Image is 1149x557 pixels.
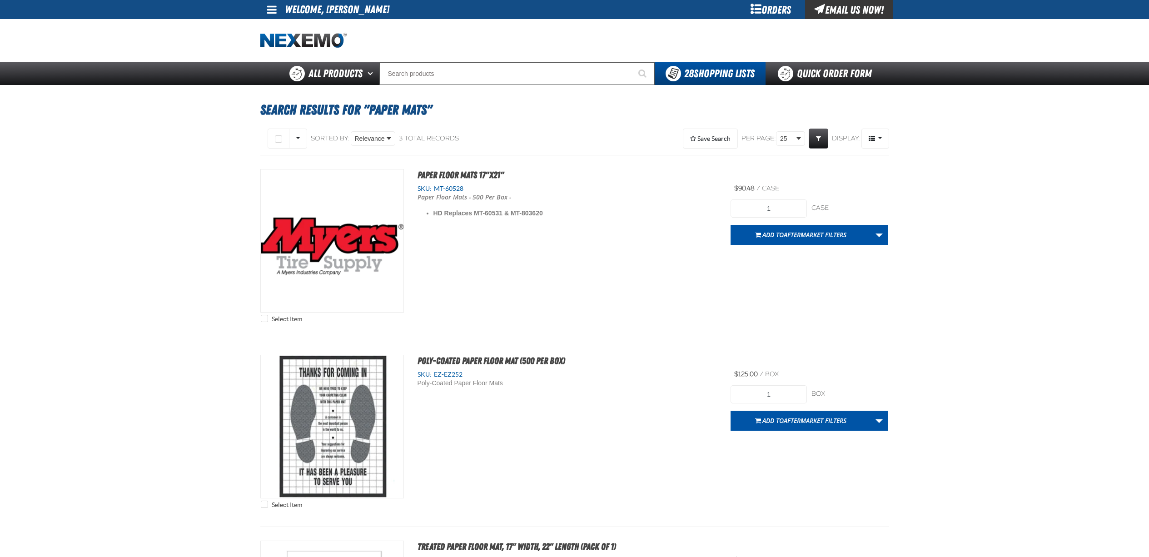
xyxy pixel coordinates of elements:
[684,67,694,80] strong: 28
[379,62,655,85] input: Search
[261,355,403,498] img: Poly-Coated Paper Floor Mat (500 per box)
[784,230,846,239] span: AFTERMARKET FILTERS
[432,371,463,378] span: EZ-EZ252
[261,315,268,322] input: Select Item
[260,33,347,49] a: Home
[364,62,379,85] button: Open All Products pages
[870,225,888,245] a: More Actions
[731,385,807,403] input: Product Quantity
[684,67,755,80] span: Shopping Lists
[260,33,347,49] img: Nexemo logo
[289,129,307,149] button: Rows selection options
[432,185,463,192] span: MT-60528
[832,134,860,142] span: Display:
[632,62,655,85] button: Start Searching
[766,62,889,85] a: Quick Order Form
[655,62,766,85] button: You have 28 Shopping Lists. Open to view details
[731,199,807,218] input: Product Quantity
[741,134,776,143] span: Per page:
[731,411,871,431] button: Add toAFTERMARKET FILTERS
[756,184,760,192] span: /
[418,355,565,366] a: Poly-Coated Paper Floor Mat (500 per box)
[734,370,758,378] span: $125.00
[418,169,504,180] a: Paper Floor Mats 17"x21"
[355,134,385,144] span: Relevance
[261,169,403,312] : View Details of the Paper Floor Mats 17"x21"
[861,129,889,149] button: Product Grid Views Toolbar
[261,501,268,508] input: Select Item
[418,541,616,552] a: Treated Paper Floor Mat, 17" Width, 22" Length (Pack of 1)
[765,370,779,378] span: box
[261,315,302,323] label: Select Item
[261,355,403,498] : View Details of the Poly-Coated Paper Floor Mat (500 per box)
[260,98,889,122] h1: Search Results for "PAPER MATS"
[683,129,738,149] button: Expand or Collapse Saved Search drop-down to save a search query
[762,230,846,239] span: Add to
[261,501,302,509] label: Select Item
[734,184,755,192] span: $90.48
[308,65,363,82] span: All Products
[311,134,349,142] span: Sorted By:
[811,390,888,398] div: box
[418,379,597,388] div: Poly-Coated Paper Floor Mats
[862,129,889,148] span: Product Grid Views Toolbar
[811,204,888,213] div: case
[809,129,828,149] a: Expand or Collapse Grid Filters
[760,370,763,378] span: /
[784,416,846,425] span: AFTERMARKET FILTERS
[261,169,403,312] img: Paper Floor Mats 17"x21"
[697,135,731,142] span: Save Search
[780,134,795,144] span: 25
[418,193,597,202] p: Paper Floor Mats - 500 Per Box -
[418,184,717,193] div: SKU:
[762,416,846,425] span: Add to
[870,411,888,431] a: More Actions
[731,225,871,245] button: Add toAFTERMARKET FILTERS
[418,370,717,379] div: SKU:
[762,184,779,192] span: case
[399,134,459,143] div: 3 total records
[433,209,543,217] span: HD Replaces MT-60531 & MT-803620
